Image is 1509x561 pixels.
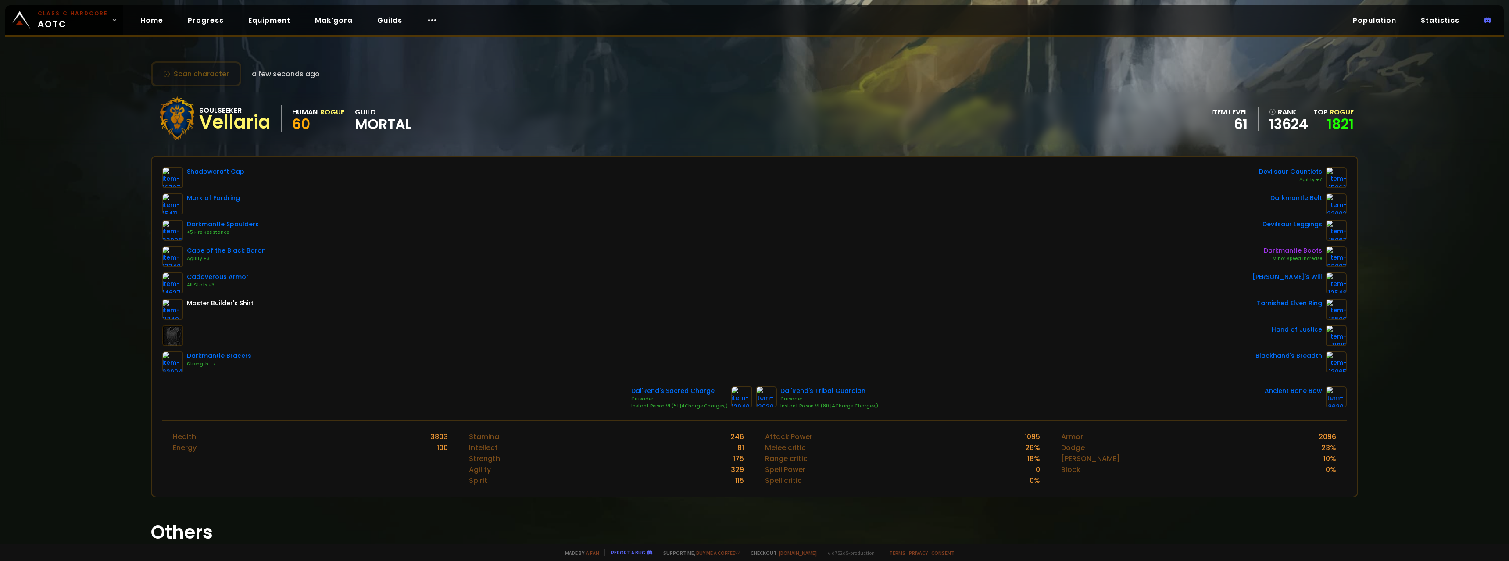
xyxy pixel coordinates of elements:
[733,453,744,464] div: 175
[780,386,878,396] div: Dal'Rend's Tribal Guardian
[631,396,728,403] div: Crusader
[1346,11,1403,29] a: Population
[931,550,955,556] a: Consent
[631,386,728,396] div: Dal'Rend's Sacred Charge
[756,386,777,407] img: item-12939
[162,246,183,267] img: item-13340
[320,107,344,118] div: Rogue
[611,549,645,556] a: Report a bug
[469,431,499,442] div: Stamina
[1321,442,1336,453] div: 23 %
[1061,431,1083,442] div: Armor
[355,118,412,131] span: Mortal
[5,5,123,35] a: Classic HardcoreAOTC
[1326,299,1347,320] img: item-18500
[241,11,297,29] a: Equipment
[308,11,360,29] a: Mak'gora
[737,442,744,453] div: 81
[187,255,266,262] div: Agility +3
[1269,118,1308,131] a: 13624
[1326,167,1347,188] img: item-15063
[560,550,599,556] span: Made by
[1252,272,1322,282] div: [PERSON_NAME]'s Will
[631,403,728,410] div: Instant Poison VI (51 |4Charge:Charges;)
[292,114,310,134] span: 60
[151,61,241,86] button: Scan character
[187,351,251,361] div: Darkmantle Bracers
[187,246,266,255] div: Cape of the Black Baron
[187,193,240,203] div: Mark of Fordring
[1319,431,1336,442] div: 2096
[1272,325,1322,334] div: Hand of Justice
[469,453,500,464] div: Strength
[1270,193,1322,203] div: Darkmantle Belt
[696,550,740,556] a: Buy me a coffee
[38,10,108,18] small: Classic Hardcore
[430,431,448,442] div: 3803
[658,550,740,556] span: Support me,
[292,107,318,118] div: Human
[38,10,108,31] span: AOTC
[1262,220,1322,229] div: Devilsaur Leggings
[1211,107,1248,118] div: item level
[162,220,183,241] img: item-22008
[1036,464,1040,475] div: 0
[779,550,817,556] a: [DOMAIN_NAME]
[469,475,487,486] div: Spirit
[765,464,805,475] div: Spell Power
[370,11,409,29] a: Guilds
[1211,118,1248,131] div: 61
[199,116,271,129] div: Vellaria
[162,351,183,372] img: item-22004
[765,442,806,453] div: Melee critic
[1326,246,1347,267] img: item-22003
[1414,11,1466,29] a: Statistics
[1025,431,1040,442] div: 1095
[1257,299,1322,308] div: Tarnished Elven Ring
[1330,107,1354,117] span: Rogue
[181,11,231,29] a: Progress
[909,550,928,556] a: Privacy
[735,475,744,486] div: 115
[1264,255,1322,262] div: Minor Speed Increase
[1259,167,1322,176] div: Devilsaur Gauntlets
[822,550,875,556] span: v. d752d5 - production
[1265,386,1322,396] div: Ancient Bone Bow
[1255,351,1322,361] div: Blackhand's Breadth
[1030,475,1040,486] div: 0 %
[889,550,905,556] a: Terms
[162,299,183,320] img: item-11840
[1326,272,1347,293] img: item-12548
[1326,325,1347,346] img: item-11815
[731,464,744,475] div: 329
[187,229,259,236] div: +5 Fire Resistance
[1061,464,1080,475] div: Block
[745,550,817,556] span: Checkout
[1025,442,1040,453] div: 26 %
[133,11,170,29] a: Home
[1323,453,1336,464] div: 10 %
[469,442,498,453] div: Intellect
[780,403,878,410] div: Instant Poison VI (80 |4Charge:Charges;)
[162,272,183,293] img: item-14637
[1027,453,1040,464] div: 18 %
[187,272,249,282] div: Cadaverous Armor
[187,361,251,368] div: Strength +7
[187,220,259,229] div: Darkmantle Spaulders
[1326,464,1336,475] div: 0 %
[173,431,196,442] div: Health
[187,282,249,289] div: All Stats +3
[252,68,320,79] span: a few seconds ago
[765,475,802,486] div: Spell critic
[1313,107,1354,118] div: Top
[187,299,254,308] div: Master Builder's Shirt
[162,167,183,188] img: item-16707
[469,464,491,475] div: Agility
[1326,386,1347,407] img: item-18680
[162,193,183,214] img: item-15411
[1327,114,1354,134] a: 1821
[765,431,812,442] div: Attack Power
[1061,453,1120,464] div: [PERSON_NAME]
[780,396,878,403] div: Crusader
[1326,220,1347,241] img: item-15062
